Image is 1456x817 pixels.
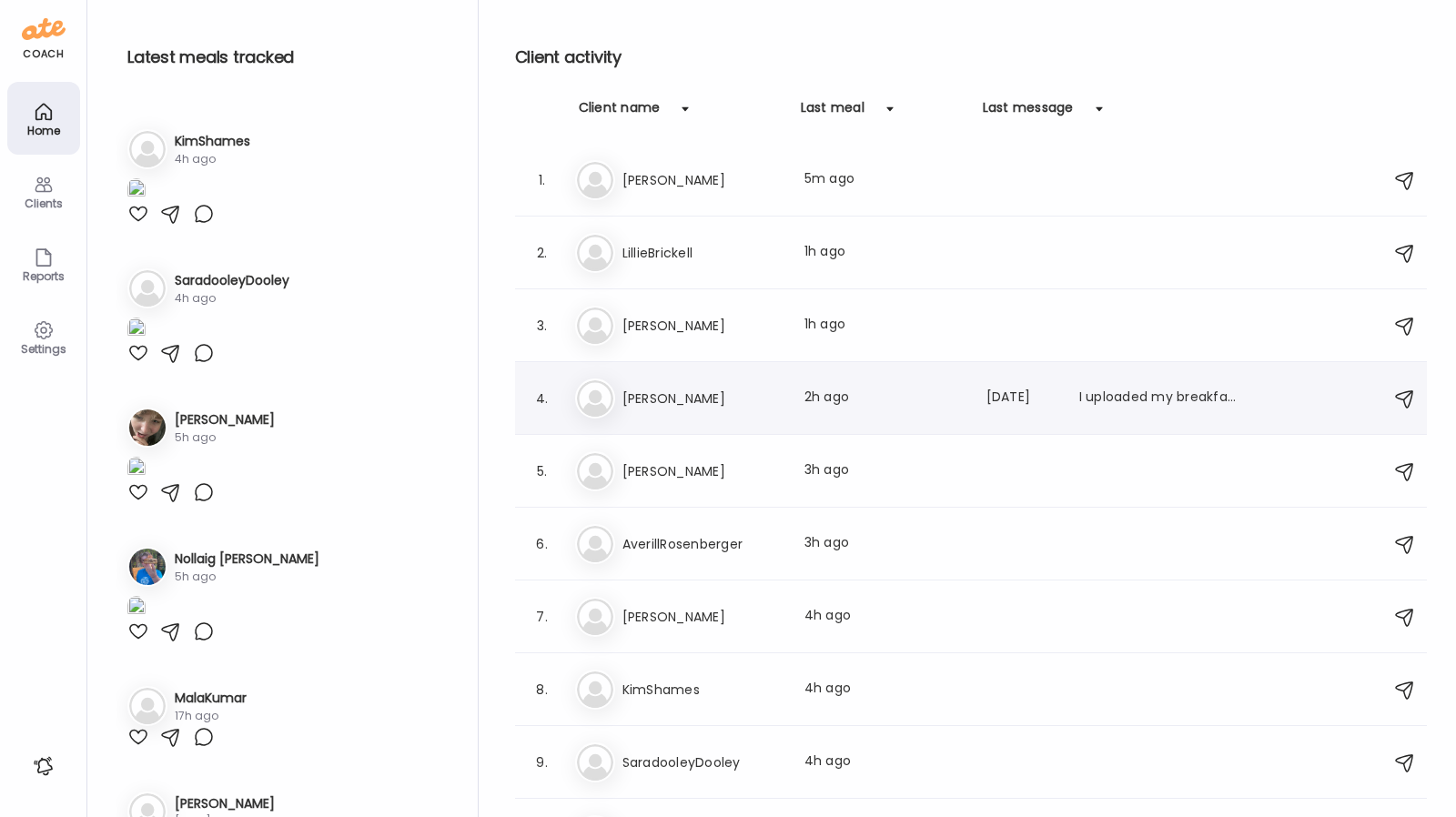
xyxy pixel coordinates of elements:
[801,98,864,127] div: Last meal
[129,409,166,446] img: avatars%2FE8qzEuFo72hcI06PzcZ7epmPPzi1
[11,270,76,282] div: Reports
[175,550,319,569] h3: Nollaig [PERSON_NAME]
[577,453,613,489] img: bg-avatar-default.svg
[22,15,66,44] img: ate
[804,242,965,264] div: 1h ago
[804,460,965,482] div: 3h ago
[531,169,553,191] div: 1.
[175,132,250,151] h3: KimShames
[579,98,661,127] div: Client name
[577,380,613,417] img: bg-avatar-default.svg
[622,751,783,773] h3: SaradooleyDooley
[577,162,613,198] img: bg-avatar-default.svg
[983,98,1074,127] div: Last message
[577,526,613,562] img: bg-avatar-default.svg
[804,751,965,773] div: 4h ago
[531,460,553,482] div: 5.
[531,315,553,337] div: 3.
[622,460,783,482] h3: [PERSON_NAME]
[622,388,783,409] h3: [PERSON_NAME]
[175,290,289,307] div: 4h ago
[175,689,247,708] h3: MalaKumar
[531,242,553,264] div: 2.
[11,197,76,209] div: Clients
[804,533,965,555] div: 3h ago
[129,549,166,585] img: avatars%2FtWGZA4JeKxP2yWK9tdH6lKky5jf1
[804,606,965,628] div: 4h ago
[127,596,146,620] img: images%2FtWGZA4JeKxP2yWK9tdH6lKky5jf1%2Fd1D2k4HtXFRZ1280rwkX%2FdthBsmHOBPephnOUjlHr_1080
[531,388,553,409] div: 4.
[577,599,613,635] img: bg-avatar-default.svg
[531,751,553,773] div: 9.
[127,178,146,203] img: images%2FtVvR8qw0WGQXzhI19RVnSNdNYhJ3%2F8SrmNwscRfg2q1XonvlK%2FGGRMlFqCWG2LZ25sEpnY_1080
[23,46,64,62] div: coach
[129,131,166,167] img: bg-avatar-default.svg
[622,606,783,628] h3: [PERSON_NAME]
[515,44,1427,71] h2: Client activity
[577,235,613,271] img: bg-avatar-default.svg
[622,533,783,555] h3: AverillRosenberger
[804,169,965,191] div: 5m ago
[175,429,275,446] div: 5h ago
[175,410,275,429] h3: [PERSON_NAME]
[804,315,965,337] div: 1h ago
[531,606,553,628] div: 7.
[127,318,146,342] img: images%2FAecNj4EkSmYIDEbH7mcU6unuQaQ2%2FZwOxSDmgeou6k1sI6X2d%2FWra8Q4pP45sz1YWMBvTz_1080
[175,569,319,585] div: 5h ago
[986,388,1057,409] div: [DATE]
[622,169,783,191] h3: [PERSON_NAME]
[577,744,613,781] img: bg-avatar-default.svg
[11,343,76,355] div: Settings
[577,671,613,708] img: bg-avatar-default.svg
[622,315,783,337] h3: [PERSON_NAME]
[622,679,783,701] h3: KimShames
[804,679,965,701] div: 4h ago
[129,688,166,724] img: bg-avatar-default.svg
[175,794,275,813] h3: [PERSON_NAME]
[129,270,166,307] img: bg-avatar-default.svg
[804,388,965,409] div: 2h ago
[577,308,613,344] img: bg-avatar-default.svg
[175,708,247,724] div: 17h ago
[622,242,783,264] h3: LillieBrickell
[11,125,76,136] div: Home
[175,271,289,290] h3: SaradooleyDooley
[175,151,250,167] div: 4h ago
[531,679,553,701] div: 8.
[531,533,553,555] div: 6.
[1079,388,1239,409] div: I uploaded my breakfast but not sure I did it right 😂 can you see it?
[127,44,449,71] h2: Latest meals tracked
[127,457,146,481] img: images%2FE8qzEuFo72hcI06PzcZ7epmPPzi1%2FB0MaoZnwi5bdIcqt1H1R%2FEuVT8cturplnqRJ1qiSt_1080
